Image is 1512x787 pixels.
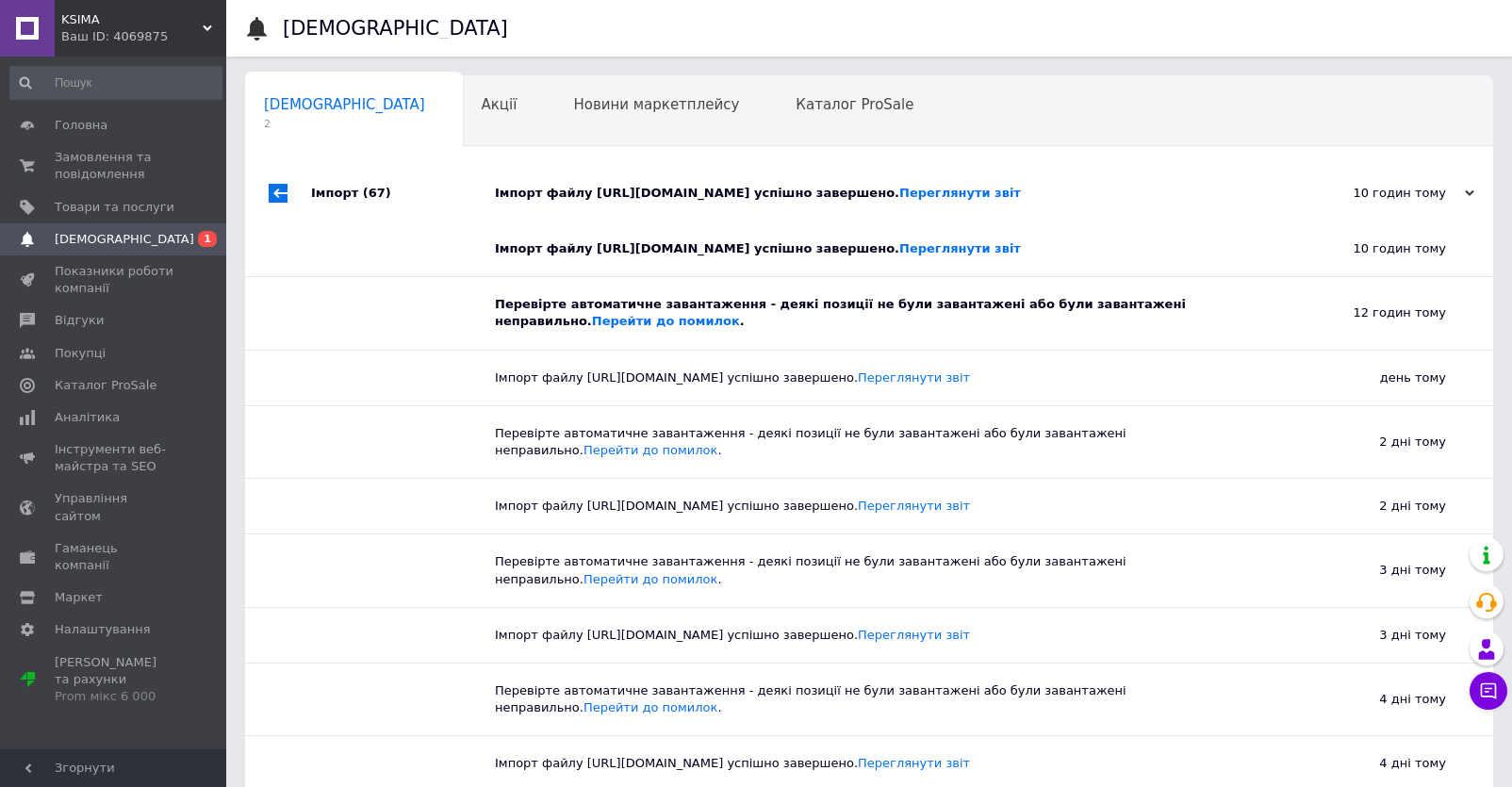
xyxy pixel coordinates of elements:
[55,621,151,638] span: Налаштування
[1257,406,1493,478] div: 2 дні тому
[55,490,174,524] span: Управління сайтом
[1257,534,1493,606] div: 3 дні тому
[495,682,1257,716] div: Перевірте автоматичне завантаження - деякі позиції не були завантажені або були завантажені непра...
[311,165,495,221] div: Імпорт
[55,263,174,297] span: Показники роботи компанії
[858,499,970,513] a: Переглянути звіт
[583,443,718,457] a: Перейти до помилок
[55,441,174,475] span: Інструменти веб-майстра та SEO
[9,66,222,100] input: Пошук
[858,370,970,385] a: Переглянути звіт
[55,540,174,574] span: Гаманець компанії
[495,369,1257,386] div: Імпорт файлу [URL][DOMAIN_NAME] успішно завершено.
[495,553,1257,587] div: Перевірте автоматичне завантаження - деякі позиції не були завантажені або були завантажені непра...
[1257,479,1493,533] div: 2 дні тому
[363,186,391,200] span: (67)
[495,296,1257,330] div: Перевірте автоматичне завантаження - деякі позиції не були завантажені або були завантажені непра...
[55,312,104,329] span: Відгуки
[55,117,107,134] span: Головна
[55,345,106,362] span: Покупці
[1257,221,1493,276] div: 10 годин тому
[482,96,518,113] span: Акції
[899,241,1021,255] a: Переглянути звіт
[583,572,718,586] a: Перейти до помилок
[1286,185,1474,202] div: 10 годин тому
[55,199,174,216] span: Товари та послуги
[583,700,718,714] a: Перейти до помилок
[899,186,1021,200] a: Переглянути звіт
[495,755,1257,772] div: Імпорт файлу [URL][DOMAIN_NAME] успішно завершено.
[55,688,174,705] div: Prom мікс 6 000
[198,231,217,247] span: 1
[61,28,226,45] div: Ваш ID: 4069875
[796,96,913,113] span: Каталог ProSale
[55,149,174,183] span: Замовлення та повідомлення
[495,627,1257,644] div: Імпорт файлу [URL][DOMAIN_NAME] успішно завершено.
[264,117,425,131] span: 2
[55,377,156,394] span: Каталог ProSale
[55,589,103,606] span: Маркет
[592,314,740,328] a: Перейти до помилок
[55,409,120,426] span: Аналітика
[1470,672,1507,710] button: Чат з покупцем
[495,425,1257,459] div: Перевірте автоматичне завантаження - деякі позиції не були завантажені або були завантажені непра...
[495,498,1257,515] div: Імпорт файлу [URL][DOMAIN_NAME] успішно завершено.
[495,185,1286,202] div: Імпорт файлу [URL][DOMAIN_NAME] успішно завершено.
[1257,608,1493,663] div: 3 дні тому
[264,96,425,113] span: [DEMOGRAPHIC_DATA]
[573,96,739,113] span: Новини маркетплейсу
[858,628,970,642] a: Переглянути звіт
[858,756,970,770] a: Переглянути звіт
[283,17,508,40] h1: [DEMOGRAPHIC_DATA]
[55,231,194,248] span: [DEMOGRAPHIC_DATA]
[61,11,203,28] span: KSIMA
[495,240,1257,257] div: Імпорт файлу [URL][DOMAIN_NAME] успішно завершено.
[1257,277,1493,349] div: 12 годин тому
[55,654,174,706] span: [PERSON_NAME] та рахунки
[1257,351,1493,405] div: день тому
[1257,664,1493,735] div: 4 дні тому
